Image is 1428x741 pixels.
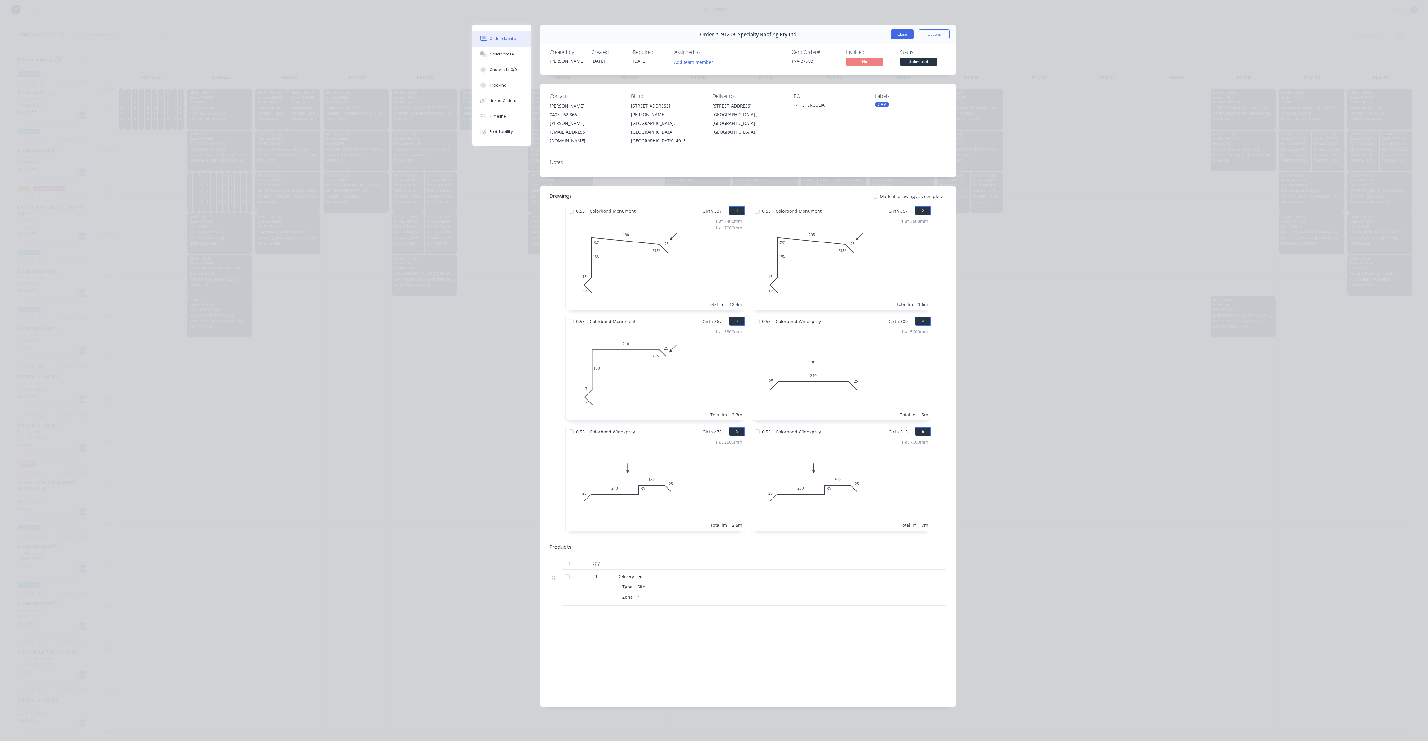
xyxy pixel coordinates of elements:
[760,427,773,436] span: 0.55
[729,317,745,326] button: 3
[574,427,587,436] span: 0.55
[578,557,615,570] div: Qty
[550,49,584,55] div: Created by
[574,317,587,326] span: 0.55
[591,49,625,55] div: Created
[472,47,531,62] button: Collaborate
[901,439,928,445] div: 1 at 7000mm
[732,411,742,418] div: 3.3m
[700,32,738,38] span: Order #191209 -
[738,32,796,38] span: Specialty Roofing Pty Ltd
[550,110,621,119] div: 0405 162 866
[729,427,745,436] button: 5
[875,93,946,99] div: Labels
[550,58,584,64] div: [PERSON_NAME]
[622,582,635,591] div: Type
[715,218,742,224] div: 1 at 5400mm
[794,93,865,99] div: PO
[712,102,784,136] div: [STREET_ADDRESS][GEOGRAPHIC_DATA] , [GEOGRAPHIC_DATA], [GEOGRAPHIC_DATA],
[888,206,908,215] span: Girth 367
[550,544,571,551] div: Products
[550,102,621,145] div: [PERSON_NAME]0405 162 866[PERSON_NAME][EMAIL_ADDRESS][DOMAIN_NAME]
[490,129,513,135] div: Profitability
[888,427,908,436] span: Girth 515
[566,326,745,420] div: 0171510021025135º1 at 3300mmTotal lm3.3m
[900,58,937,67] button: Submitted
[919,29,950,39] button: Options
[794,102,865,110] div: 141 STERCULIA
[472,124,531,140] button: Profitability
[674,49,736,55] div: Assigned to
[703,206,722,215] span: Girth 337
[715,224,742,231] div: 1 at 7000mm
[635,582,648,591] div: Site
[631,119,702,145] div: [GEOGRAPHIC_DATA], [GEOGRAPHIC_DATA], [GEOGRAPHIC_DATA], 4013
[566,215,745,310] div: 017151001802588º135º1 at 5400mm1 at 7000mmTotal lm12.4m
[710,522,727,528] div: Total lm
[631,102,702,145] div: [STREET_ADDRESS][PERSON_NAME][GEOGRAPHIC_DATA], [GEOGRAPHIC_DATA], [GEOGRAPHIC_DATA], 4013
[550,93,621,99] div: Contact
[901,218,928,224] div: 1 at 3600mm
[550,119,621,145] div: [PERSON_NAME][EMAIL_ADDRESS][DOMAIN_NAME]
[674,58,716,66] button: Add team member
[891,29,914,39] button: Close
[631,102,702,119] div: [STREET_ADDRESS][PERSON_NAME]
[900,58,937,65] span: Submitted
[671,58,716,66] button: Add team member
[922,522,928,528] div: 7m
[490,51,514,57] div: Collaborate
[875,102,889,107] div: 7 AM
[703,317,722,326] span: Girth 367
[915,206,931,215] button: 2
[703,427,722,436] span: Girth 475
[710,411,727,418] div: Total lm
[708,301,725,308] div: Total lm
[622,592,635,601] div: Zone
[712,93,784,99] div: Deliver to
[880,193,943,200] span: Mark all drawings as complete
[732,522,742,528] div: 2.5m
[617,574,642,579] span: Delivery Fee
[773,427,823,436] span: Colorbond Windspray
[472,109,531,124] button: Timeline
[490,98,516,104] div: Linked Orders
[915,427,931,436] button: 6
[760,317,773,326] span: 0.55
[715,439,742,445] div: 1 at 2500mm
[591,58,605,64] span: [DATE]
[715,328,742,335] div: 1 at 3300mm
[633,58,646,64] span: [DATE]
[550,102,621,110] div: [PERSON_NAME]
[773,206,824,215] span: Colorbond Monument
[846,49,892,55] div: Invoiced
[587,427,637,436] span: Colorbond Windspray
[900,522,917,528] div: Total lm
[550,159,946,165] div: Notes
[918,301,928,308] div: 3.6m
[472,78,531,93] button: Tracking
[888,317,908,326] span: Girth 300
[566,436,745,531] div: 02521035180251 at 2500mmTotal lm2.5m
[751,326,931,420] div: 025250251 at 5000mmTotal lm5m
[550,193,572,200] div: Drawings
[472,31,531,47] button: Order details
[846,58,883,65] span: No
[792,49,839,55] div: Xero Order #
[595,573,597,580] span: 1
[896,301,913,308] div: Total lm
[900,49,946,55] div: Status
[574,206,587,215] span: 0.55
[922,411,928,418] div: 5m
[490,82,507,88] div: Tracking
[587,206,638,215] span: Colorbond Monument
[633,49,667,55] div: Required
[900,411,917,418] div: Total lm
[792,58,839,64] div: INV-37903
[635,592,643,601] div: 1
[729,206,745,215] button: 1
[472,62,531,78] button: Checklists 0/0
[751,436,931,531] div: 02523035200251 at 7000mmTotal lm7m
[490,36,516,42] div: Order details
[712,102,784,110] div: [STREET_ADDRESS]
[751,215,931,310] div: 017151052052578º135º1 at 3600mmTotal lm3.6m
